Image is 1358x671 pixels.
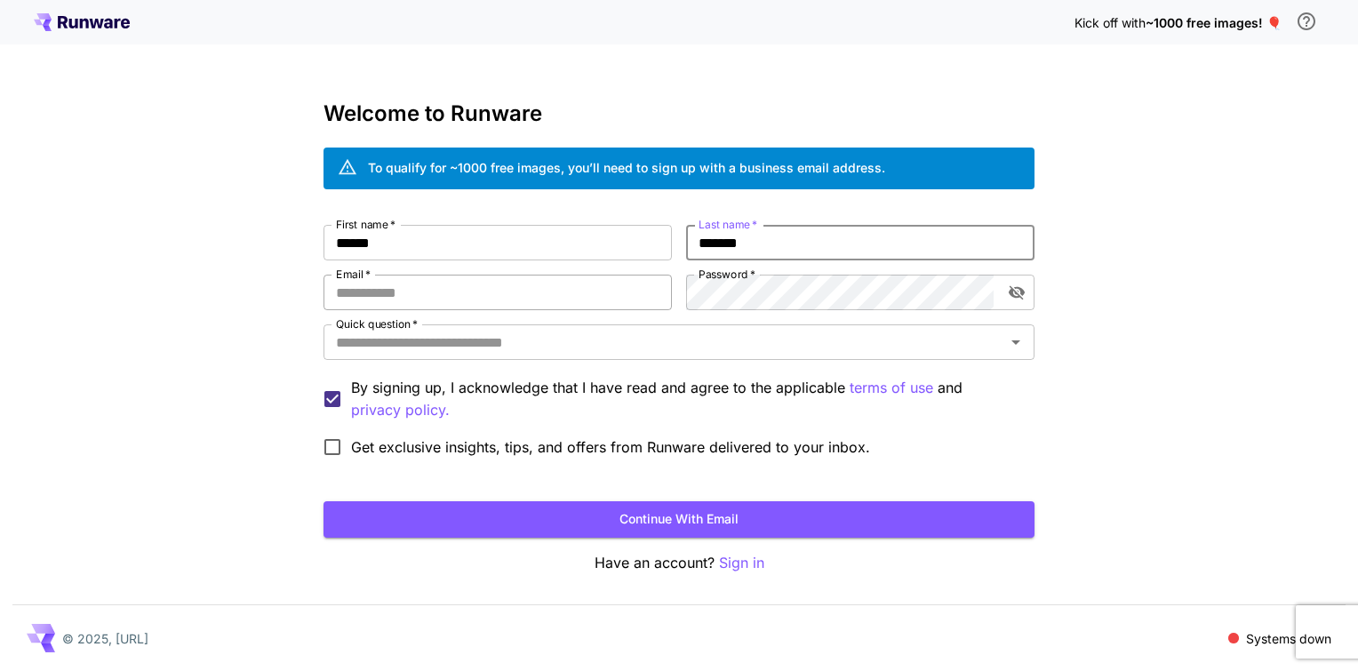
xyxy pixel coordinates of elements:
[1074,15,1146,30] span: Kick off with
[336,217,395,232] label: First name
[351,399,450,421] button: By signing up, I acknowledge that I have read and agree to the applicable terms of use and
[336,316,418,332] label: Quick question
[324,101,1034,126] h3: Welcome to Runware
[699,217,757,232] label: Last name
[351,436,870,458] span: Get exclusive insights, tips, and offers from Runware delivered to your inbox.
[62,629,148,648] p: © 2025, [URL]
[324,501,1034,538] button: Continue with email
[699,267,755,282] label: Password
[351,399,450,421] p: privacy policy.
[324,552,1034,574] p: Have an account?
[1289,4,1324,39] button: In order to qualify for free credit, you need to sign up with a business email address and click ...
[719,552,764,574] button: Sign in
[1146,15,1282,30] span: ~1000 free images! 🎈
[368,158,885,177] div: To qualify for ~1000 free images, you’ll need to sign up with a business email address.
[850,377,933,399] button: By signing up, I acknowledge that I have read and agree to the applicable and privacy policy.
[850,377,933,399] p: terms of use
[351,377,1020,421] p: By signing up, I acknowledge that I have read and agree to the applicable and
[1001,276,1033,308] button: toggle password visibility
[336,267,371,282] label: Email
[1003,330,1028,355] button: Open
[1246,629,1331,648] p: Systems down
